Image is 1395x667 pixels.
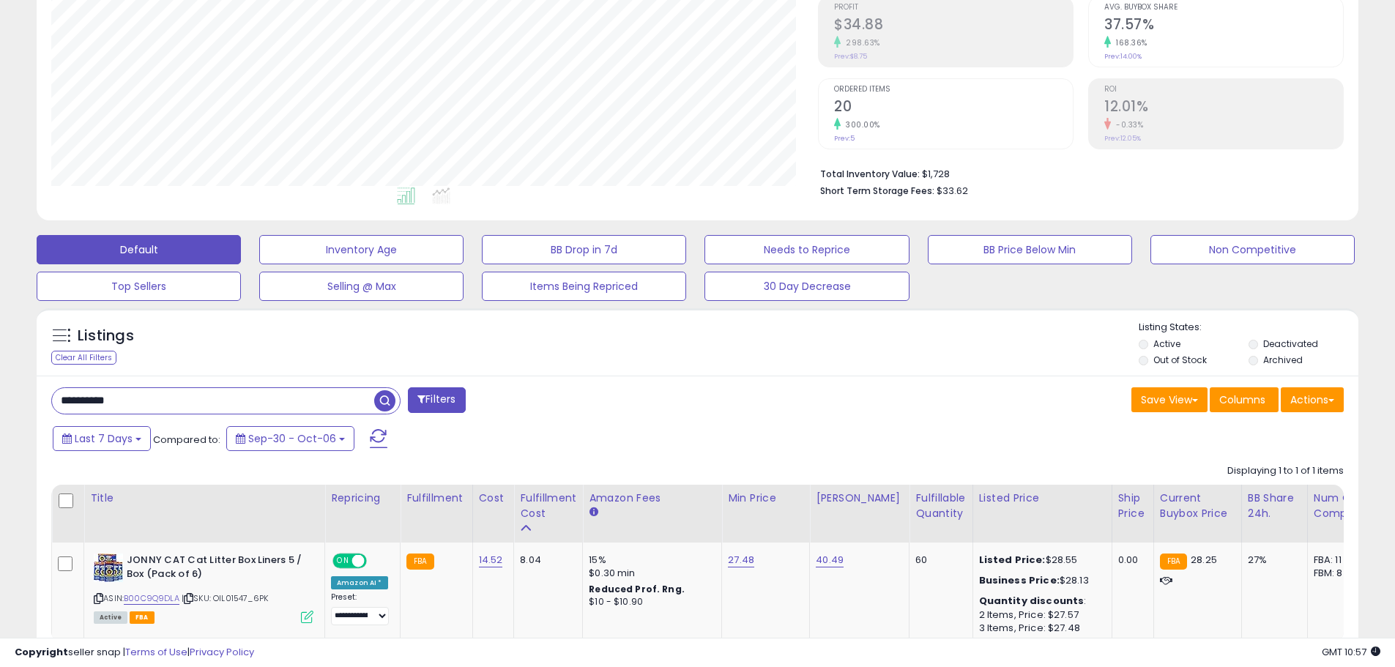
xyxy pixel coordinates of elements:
[834,16,1073,36] h2: $34.88
[1263,354,1303,366] label: Archived
[153,433,220,447] span: Compared to:
[331,491,394,506] div: Repricing
[928,235,1132,264] button: BB Price Below Min
[1160,491,1235,521] div: Current Buybox Price
[979,573,1060,587] b: Business Price:
[1150,235,1355,264] button: Non Competitive
[1248,554,1296,567] div: 27%
[1153,338,1180,350] label: Active
[979,595,1101,608] div: :
[1104,16,1343,36] h2: 37.57%
[820,185,934,197] b: Short Term Storage Fees:
[125,645,187,659] a: Terms of Use
[937,184,968,198] span: $33.62
[1131,387,1208,412] button: Save View
[1118,554,1142,567] div: 0.00
[259,272,464,301] button: Selling @ Max
[479,491,508,506] div: Cost
[406,491,466,506] div: Fulfillment
[1111,37,1147,48] small: 168.36%
[834,86,1073,94] span: Ordered Items
[589,491,715,506] div: Amazon Fees
[1248,491,1301,521] div: BB Share 24h.
[334,555,352,567] span: ON
[1322,645,1380,659] span: 2025-10-14 10:57 GMT
[1111,119,1143,130] small: -0.33%
[1104,98,1343,118] h2: 12.01%
[90,491,319,506] div: Title
[37,272,241,301] button: Top Sellers
[841,37,880,48] small: 298.63%
[1160,554,1187,570] small: FBA
[1191,553,1217,567] span: 28.25
[1139,321,1358,335] p: Listing States:
[1263,338,1318,350] label: Deactivated
[78,326,134,346] h5: Listings
[979,491,1106,506] div: Listed Price
[37,235,241,264] button: Default
[834,134,855,143] small: Prev: 5
[520,491,576,521] div: Fulfillment Cost
[226,426,354,451] button: Sep-30 - Oct-06
[479,553,503,567] a: 14.52
[1314,491,1367,521] div: Num of Comp.
[704,272,909,301] button: 30 Day Decrease
[520,554,571,567] div: 8.04
[75,431,133,446] span: Last 7 Days
[728,491,803,506] div: Min Price
[15,645,68,659] strong: Copyright
[130,611,155,624] span: FBA
[820,168,920,180] b: Total Inventory Value:
[127,554,305,584] b: JONNY CAT Cat Litter Box Liners 5 / Box (Pack of 6)
[589,583,685,595] b: Reduced Prof. Rng.
[94,554,313,622] div: ASIN:
[834,52,867,61] small: Prev: $8.75
[1104,4,1343,12] span: Avg. Buybox Share
[589,596,710,608] div: $10 - $10.90
[190,645,254,659] a: Privacy Policy
[979,574,1101,587] div: $28.13
[1281,387,1344,412] button: Actions
[834,4,1073,12] span: Profit
[482,272,686,301] button: Items Being Repriced
[331,592,389,625] div: Preset:
[1104,86,1343,94] span: ROI
[704,235,909,264] button: Needs to Reprice
[259,235,464,264] button: Inventory Age
[589,567,710,580] div: $0.30 min
[182,592,268,604] span: | SKU: OIL01547_6PK
[53,426,151,451] button: Last 7 Days
[1314,567,1362,580] div: FBM: 8
[841,119,880,130] small: 300.00%
[406,554,434,570] small: FBA
[365,555,388,567] span: OFF
[979,622,1101,635] div: 3 Items, Price: $27.48
[1104,52,1142,61] small: Prev: 14.00%
[15,646,254,660] div: seller snap | |
[820,164,1333,182] li: $1,728
[728,553,754,567] a: 27.48
[979,554,1101,567] div: $28.55
[94,554,123,582] img: 61-0aLrXyQL._SL40_.jpg
[124,592,179,605] a: B00C9Q9DLA
[915,554,961,567] div: 60
[1104,134,1141,143] small: Prev: 12.05%
[915,491,966,521] div: Fulfillable Quantity
[979,594,1085,608] b: Quantity discounts
[482,235,686,264] button: BB Drop in 7d
[248,431,336,446] span: Sep-30 - Oct-06
[331,576,388,589] div: Amazon AI *
[979,608,1101,622] div: 2 Items, Price: $27.57
[1219,392,1265,407] span: Columns
[979,553,1046,567] b: Listed Price:
[816,491,903,506] div: [PERSON_NAME]
[1227,464,1344,478] div: Displaying 1 to 1 of 1 items
[589,506,598,519] small: Amazon Fees.
[816,553,844,567] a: 40.49
[1314,554,1362,567] div: FBA: 11
[1118,491,1147,521] div: Ship Price
[589,554,710,567] div: 15%
[408,387,465,413] button: Filters
[94,611,127,624] span: All listings currently available for purchase on Amazon
[1153,354,1207,366] label: Out of Stock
